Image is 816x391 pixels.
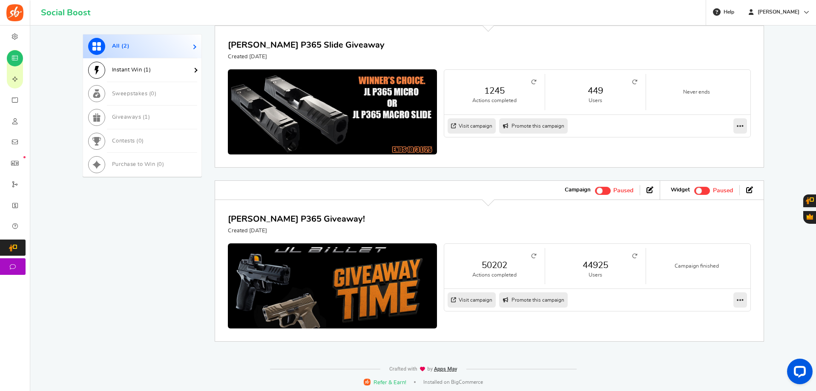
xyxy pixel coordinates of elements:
a: [PERSON_NAME] P365 Slide Giveaway [228,41,385,49]
span: 0 [158,162,162,167]
span: 0 [138,138,142,143]
a: Promote this campaign [499,118,568,134]
span: Gratisfaction [807,214,813,220]
img: Social Boost [6,4,23,21]
p: Created [DATE] [228,227,365,235]
a: Refer & Earn! [364,378,406,386]
strong: Widget [671,186,690,194]
span: Purchase to Win ( ) [112,162,164,167]
a: Visit campaign [448,118,496,134]
span: 1 [144,114,148,120]
span: Installed on BigCommerce [423,379,483,386]
small: Actions completed [453,97,536,104]
small: Users [554,271,637,279]
span: Giveaways ( ) [112,114,150,120]
p: Created [DATE] [228,53,385,61]
li: Widget activated [664,185,739,195]
button: Gratisfaction [803,211,816,224]
em: New [23,156,26,158]
strong: Campaign [565,186,591,194]
small: Never ends [655,88,738,96]
span: 0 [151,91,155,96]
span: Paused [613,188,633,194]
a: 449 [554,85,637,97]
span: All ( ) [112,43,130,49]
span: 2 [124,43,127,49]
iframe: LiveChat chat widget [780,355,816,391]
span: | [414,381,416,383]
span: Instant Win ( ) [112,67,151,73]
span: Help [721,9,734,16]
a: 50202 [453,259,536,271]
small: Users [554,97,637,104]
a: Help [710,5,738,19]
a: 44925 [554,259,637,271]
a: 1245 [453,85,536,97]
small: Actions completed [453,271,536,279]
span: 1 [145,67,149,73]
h1: Social Boost [41,8,90,17]
span: Paused [713,188,733,194]
span: [PERSON_NAME] [754,9,803,16]
a: Visit campaign [448,292,496,308]
img: img-footer.webp [389,366,458,372]
a: Promote this campaign [499,292,568,308]
span: Contests ( ) [112,138,144,143]
a: [PERSON_NAME] P365 Giveaway! [228,215,365,223]
span: Sweepstakes ( ) [112,91,157,96]
small: Campaign finished [655,263,738,270]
